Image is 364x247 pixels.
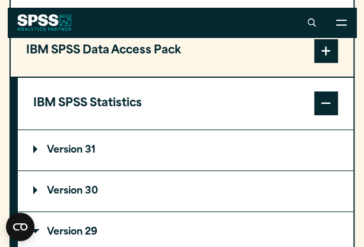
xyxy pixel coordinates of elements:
[33,186,98,196] p: Version 30
[33,145,96,155] p: Version 31
[18,171,353,211] summary: Version 30
[17,14,71,31] img: SPSS White Logo
[6,213,34,241] button: Open CMP widget
[18,78,353,129] button: IBM SPSS Statistics
[11,26,353,77] button: IBM SPSS Data Access Pack
[33,227,97,237] p: Version 29
[18,130,353,170] summary: Version 31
